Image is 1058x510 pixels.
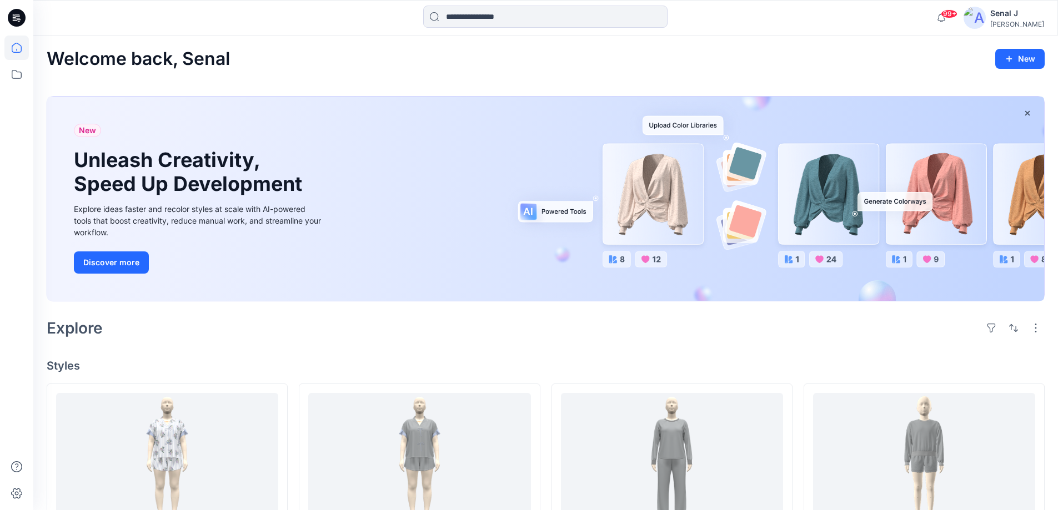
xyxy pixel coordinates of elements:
[74,251,149,274] button: Discover more
[990,20,1044,28] div: [PERSON_NAME]
[995,49,1045,69] button: New
[47,359,1045,372] h4: Styles
[74,203,324,238] div: Explore ideas faster and recolor styles at scale with AI-powered tools that boost creativity, red...
[74,251,324,274] a: Discover more
[964,7,986,29] img: avatar
[79,124,96,137] span: New
[990,7,1044,20] div: Senal J
[74,148,307,196] h1: Unleash Creativity, Speed Up Development
[47,319,103,337] h2: Explore
[941,9,957,18] span: 99+
[47,49,230,69] h2: Welcome back, Senal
